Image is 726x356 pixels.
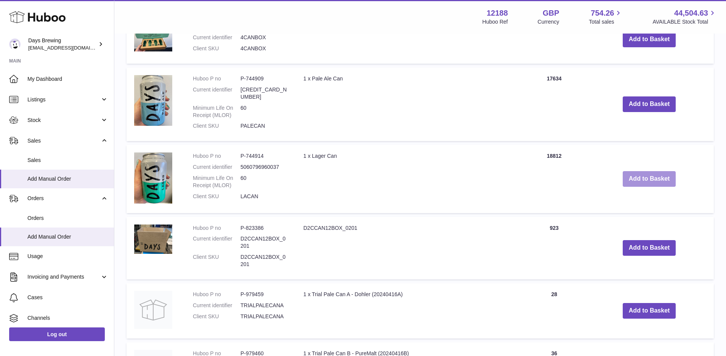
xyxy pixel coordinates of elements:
span: Add Manual Order [27,233,108,241]
span: AVAILABLE Stock Total [652,18,717,26]
span: Stock [27,117,100,124]
td: 52 [524,15,585,64]
div: Currency [538,18,559,26]
button: Add to Basket [623,32,676,47]
dd: PALECAN [240,122,288,130]
dd: D2CCAN12BOX_0201 [240,253,288,268]
td: x4 Can Box [296,15,524,64]
span: Orders [27,215,108,222]
td: 1 x Lager Can [296,145,524,213]
button: Add to Basket [623,303,676,319]
dd: D2CCAN12BOX_0201 [240,235,288,250]
dt: Client SKU [193,313,240,320]
dd: [CREDIT_CARD_NUMBER] [240,86,288,101]
span: Add Manual Order [27,175,108,183]
dd: 60 [240,175,288,189]
img: 1 x Pale Ale Can [134,75,172,126]
dt: Huboo P no [193,75,240,82]
span: Channels [27,314,108,322]
td: 923 [524,217,585,279]
dt: Client SKU [193,193,240,200]
span: Listings [27,96,100,103]
span: Usage [27,253,108,260]
span: Cases [27,294,108,301]
span: Invoicing and Payments [27,273,100,281]
span: Orders [27,195,100,202]
button: Add to Basket [623,240,676,256]
dt: Current identifier [193,235,240,250]
button: Add to Basket [623,171,676,187]
dt: Huboo P no [193,152,240,160]
img: 1 x Lager Can [134,152,172,203]
img: helena@daysbrewing.com [9,38,21,50]
dd: 4CANBOX [240,34,288,41]
span: 754.26 [591,8,614,18]
a: 44,504.63 AVAILABLE Stock Total [652,8,717,26]
td: 17634 [524,67,585,141]
span: Sales [27,157,108,164]
span: 44,504.63 [674,8,708,18]
a: 754.26 Total sales [589,8,623,26]
dd: 4CANBOX [240,45,288,52]
div: Days Brewing [28,37,97,51]
dt: Huboo P no [193,225,240,232]
td: 1 x Trial Pale Can A - Dohler (20240416A) [296,283,524,338]
dt: Client SKU [193,253,240,268]
div: Huboo Ref [482,18,508,26]
td: 1 x Pale Ale Can [296,67,524,141]
strong: 12188 [487,8,508,18]
span: My Dashboard [27,75,108,83]
img: 1 x Trial Pale Can A - Dohler (20240416A) [134,291,172,329]
dt: Minimum Life On Receipt (MLOR) [193,104,240,119]
span: Total sales [589,18,623,26]
dd: TRIALPALECANA [240,313,288,320]
dt: Client SKU [193,122,240,130]
button: Add to Basket [623,96,676,112]
dt: Client SKU [193,45,240,52]
strong: GBP [543,8,559,18]
dd: P-979459 [240,291,288,298]
img: D2CCAN12BOX_0201 [134,225,172,254]
dd: TRIALPALECANA [240,302,288,309]
dd: LACAN [240,193,288,200]
dt: Current identifier [193,164,240,171]
dt: Minimum Life On Receipt (MLOR) [193,175,240,189]
img: x4 Can Box [134,23,172,51]
dt: Current identifier [193,86,240,101]
td: 18812 [524,145,585,213]
dd: P-744914 [240,152,288,160]
span: Sales [27,137,100,144]
span: [EMAIL_ADDRESS][DOMAIN_NAME] [28,45,112,51]
dt: Current identifier [193,302,240,309]
a: Log out [9,327,105,341]
dt: Huboo P no [193,291,240,298]
dd: P-823386 [240,225,288,232]
dd: 5060796960037 [240,164,288,171]
dd: P-744909 [240,75,288,82]
td: 28 [524,283,585,338]
dd: 60 [240,104,288,119]
td: D2CCAN12BOX_0201 [296,217,524,279]
dt: Current identifier [193,34,240,41]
